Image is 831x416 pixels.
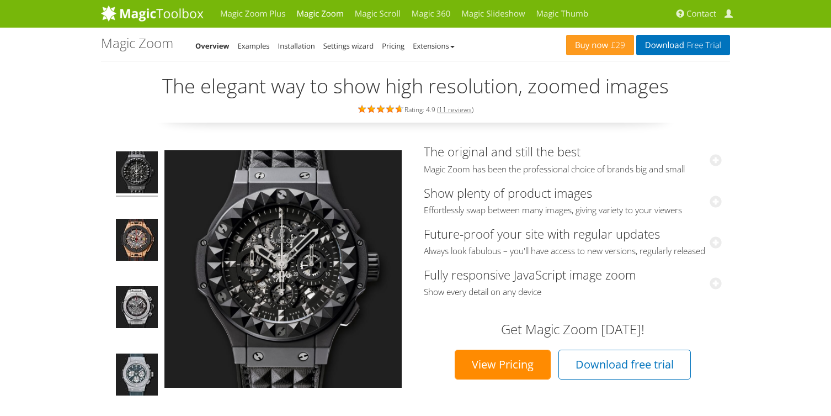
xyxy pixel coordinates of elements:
[115,218,159,265] a: Big Bang Ferrari King Gold Carbon
[278,41,315,51] a: Installation
[566,35,634,55] a: Buy now£29
[115,150,159,198] a: Big Bang Depeche Mode
[238,41,270,51] a: Examples
[424,287,722,298] span: Show every detail on any device
[116,151,158,197] img: Big Bang Depeche Mode - Magic Zoom Demo
[424,246,722,257] span: Always look fabulous – you'll have access to new versions, regularly released
[101,36,173,50] h1: Magic Zoom
[115,352,159,400] a: Big Bang Jeans
[424,164,722,175] span: Magic Zoom has been the professional choice of brands big and small
[424,266,722,298] a: Fully responsive JavaScript image zoomShow every detail on any device
[116,286,158,331] img: Big Bang Unico Titanium - Magic Zoom Demo
[323,41,374,51] a: Settings wizard
[636,35,730,55] a: DownloadFree Trial
[424,185,722,216] a: Show plenty of product imagesEffortlessly swap between many images, giving variety to your viewers
[686,8,716,19] span: Contact
[439,105,472,114] a: 11 reviews
[558,350,691,380] a: Download free trial
[101,75,730,97] h2: The elegant way to show high resolution, zoomed images
[608,41,625,50] span: £29
[684,41,721,50] span: Free Trial
[116,219,158,264] img: Big Bang Ferrari King Gold Carbon
[101,103,730,115] div: Rating: 4.9 ( )
[455,350,551,380] a: View Pricing
[424,205,722,216] span: Effortlessly swap between many images, giving variety to your viewers
[424,143,722,175] a: The original and still the bestMagic Zoom has been the professional choice of brands big and small
[413,41,454,51] a: Extensions
[101,5,204,22] img: MagicToolbox.com - Image tools for your website
[435,322,711,336] h3: Get Magic Zoom [DATE]!
[382,41,404,51] a: Pricing
[424,225,722,257] a: Future-proof your site with regular updatesAlways look fabulous – you'll have access to new versi...
[116,354,158,399] img: Big Bang Jeans - Magic Zoom Demo
[115,285,159,333] a: Big Bang Unico Titanium
[195,41,230,51] a: Overview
